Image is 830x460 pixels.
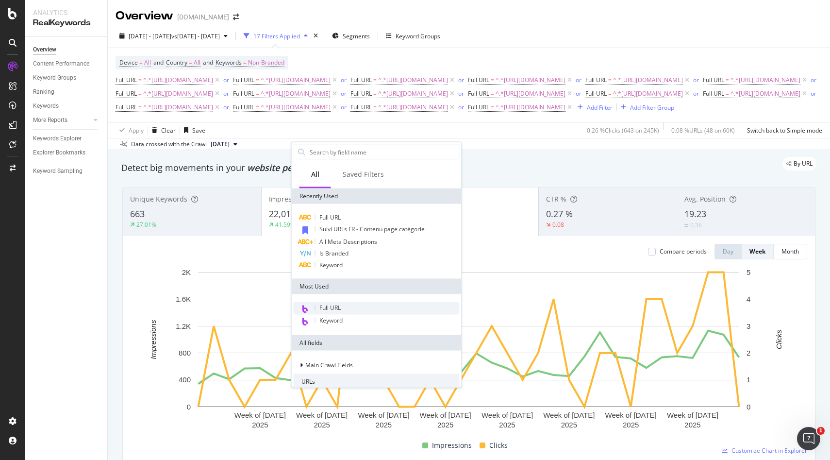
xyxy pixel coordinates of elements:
span: = [256,89,259,98]
div: Content Performance [33,59,89,69]
text: 2025 [314,421,330,429]
div: Analytics [33,8,100,17]
span: ^.*[URL][DOMAIN_NAME] [261,101,331,114]
span: Full URL [585,89,607,98]
span: Keywords [216,58,242,67]
text: 1.6K [176,295,191,303]
span: = [491,89,494,98]
text: Week of [DATE] [358,411,409,419]
text: 2K [182,268,191,276]
button: or [341,102,347,112]
span: = [256,76,259,84]
text: Week of [DATE] [234,411,286,419]
div: Mots-clés [122,57,147,64]
div: More Reports [33,115,67,125]
div: or [458,103,464,111]
span: Clicks [489,440,508,451]
button: Segments [328,28,374,44]
text: Week of [DATE] [543,411,595,419]
span: = [138,76,142,84]
a: Keywords Explorer [33,134,100,144]
span: Segments [343,32,370,40]
text: 4 [747,295,750,303]
button: or [458,75,464,85]
text: 2025 [252,421,268,429]
span: Customize Chart in Explorer [731,446,807,455]
span: = [373,76,377,84]
div: 0.08 [552,221,564,229]
span: Non-Branded [248,56,284,69]
span: 663 [130,208,145,220]
button: or [458,102,464,112]
text: Impressions [149,320,157,359]
button: or [576,89,581,98]
span: Full URL [233,76,254,84]
button: Day [714,244,742,259]
span: = [139,58,143,67]
span: Full URL [703,89,724,98]
div: 17 Filters Applied [253,32,300,40]
div: A chart. [131,267,807,436]
button: Switch back to Simple mode [743,122,822,138]
text: 2025 [561,421,577,429]
text: 1 [747,375,750,384]
span: ^.*[URL][DOMAIN_NAME] [143,87,213,101]
span: Full URL [468,76,489,84]
div: Overview [116,8,173,24]
a: Keywords [33,101,100,111]
text: 2 [747,349,750,357]
span: = [373,89,377,98]
span: ^.*[URL][DOMAIN_NAME] [261,87,331,101]
button: or [341,75,347,85]
span: ^.*[URL][DOMAIN_NAME] [378,101,448,114]
button: or [811,89,816,98]
text: 5 [747,268,750,276]
div: 0.36 [690,221,702,229]
span: Full URL [116,89,137,98]
div: Explorer Bookmarks [33,148,85,158]
span: = [608,76,612,84]
button: or [811,75,816,85]
span: Full URL [233,89,254,98]
text: 2025 [623,421,639,429]
span: CTR % [546,194,566,204]
span: Avg. Position [684,194,726,204]
div: Keyword Sampling [33,166,83,176]
span: 1 [817,427,825,435]
input: Search by field name [309,145,459,159]
div: Switch back to Simple mode [747,126,822,135]
a: Ranking [33,87,100,97]
text: 0 [747,403,750,411]
div: Keywords [33,101,59,111]
span: = [491,76,494,84]
a: Keyword Sampling [33,166,100,176]
span: ^.*[URL][DOMAIN_NAME] [378,73,448,87]
span: and [153,58,164,67]
div: Saved Filters [343,170,384,179]
div: Day [723,247,733,256]
text: 2025 [437,421,453,429]
span: vs [DATE] - [DATE] [171,32,220,40]
text: Week of [DATE] [605,411,657,419]
span: Full URL [703,76,724,84]
a: Keyword Groups [33,73,100,83]
div: Recently Used [292,188,462,204]
span: Full URL [585,76,607,84]
div: Most Used [292,279,462,294]
button: or [223,89,229,98]
span: Unique Keywords [130,194,187,204]
button: or [223,75,229,85]
img: tab_domain_overview_orange.svg [40,56,48,64]
span: Is Branded [319,249,349,257]
div: Clear [161,126,176,135]
span: Full URL [350,89,372,98]
img: logo_orange.svg [16,16,23,23]
span: Main Crawl Fields [305,361,353,369]
div: Add Filter Group [630,103,674,112]
text: 3 [747,322,750,330]
button: or [223,102,229,112]
div: Data crossed with the Crawl [131,140,207,149]
span: Full URL [319,304,341,312]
